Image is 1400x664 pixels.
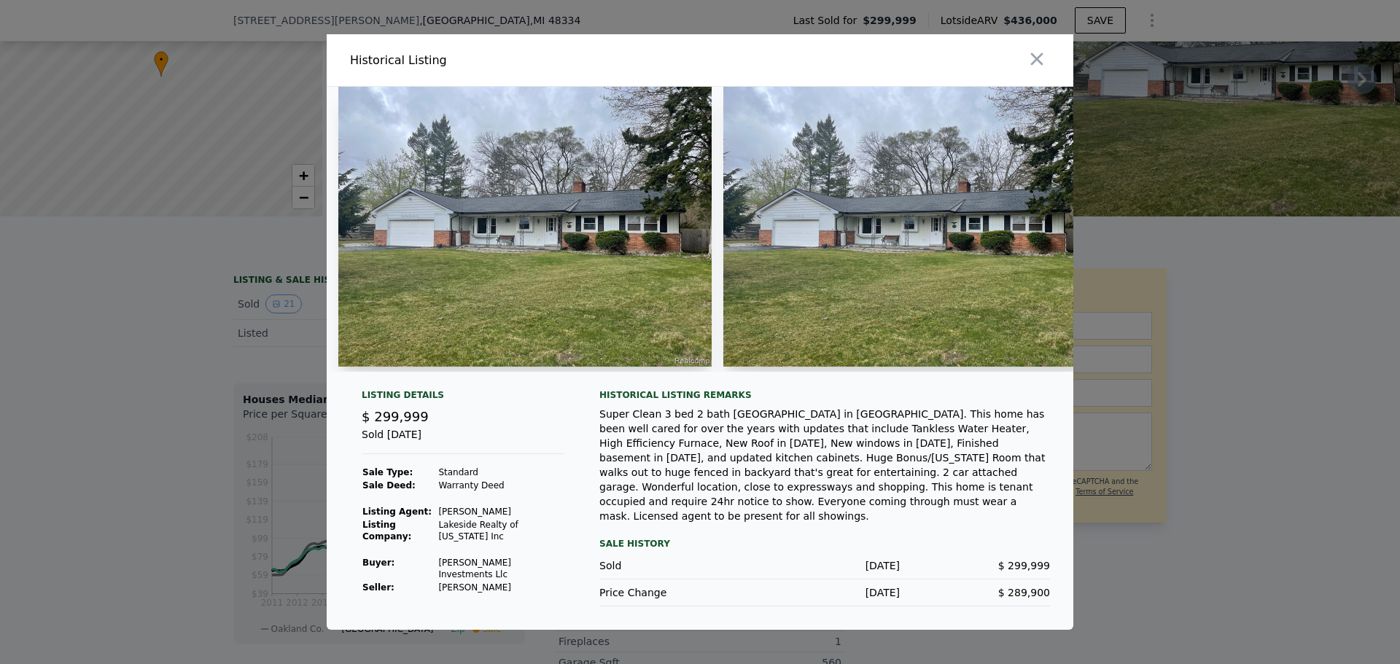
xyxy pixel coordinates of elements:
div: Super Clean 3 bed 2 bath [GEOGRAPHIC_DATA] in [GEOGRAPHIC_DATA]. This home has been well cared fo... [599,407,1050,523]
td: Standard [437,466,564,479]
strong: Listing Agent: [362,507,432,517]
div: [DATE] [750,558,900,573]
strong: Seller : [362,582,394,593]
td: [PERSON_NAME] [437,581,564,594]
strong: Buyer : [362,558,394,568]
div: Historical Listing remarks [599,389,1050,401]
div: Historical Listing [350,52,694,69]
strong: Listing Company: [362,520,411,542]
span: $ 299,999 [362,409,429,424]
strong: Sale Deed: [362,480,416,491]
div: Sold [DATE] [362,427,564,454]
td: [PERSON_NAME] [437,505,564,518]
div: Sale History [599,535,1050,552]
div: [DATE] [750,585,900,600]
span: $ 289,900 [998,587,1050,598]
td: [PERSON_NAME] Investments Llc [437,556,564,581]
td: Lakeside Realty of [US_STATE] Inc [437,518,564,543]
img: Property Img [338,87,712,367]
div: Listing Details [362,389,564,407]
span: $ 299,999 [998,560,1050,571]
div: Sold [599,558,750,573]
td: Warranty Deed [437,479,564,492]
strong: Sale Type: [362,467,413,477]
img: Property Img [723,87,1097,367]
div: Price Change [599,585,750,600]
